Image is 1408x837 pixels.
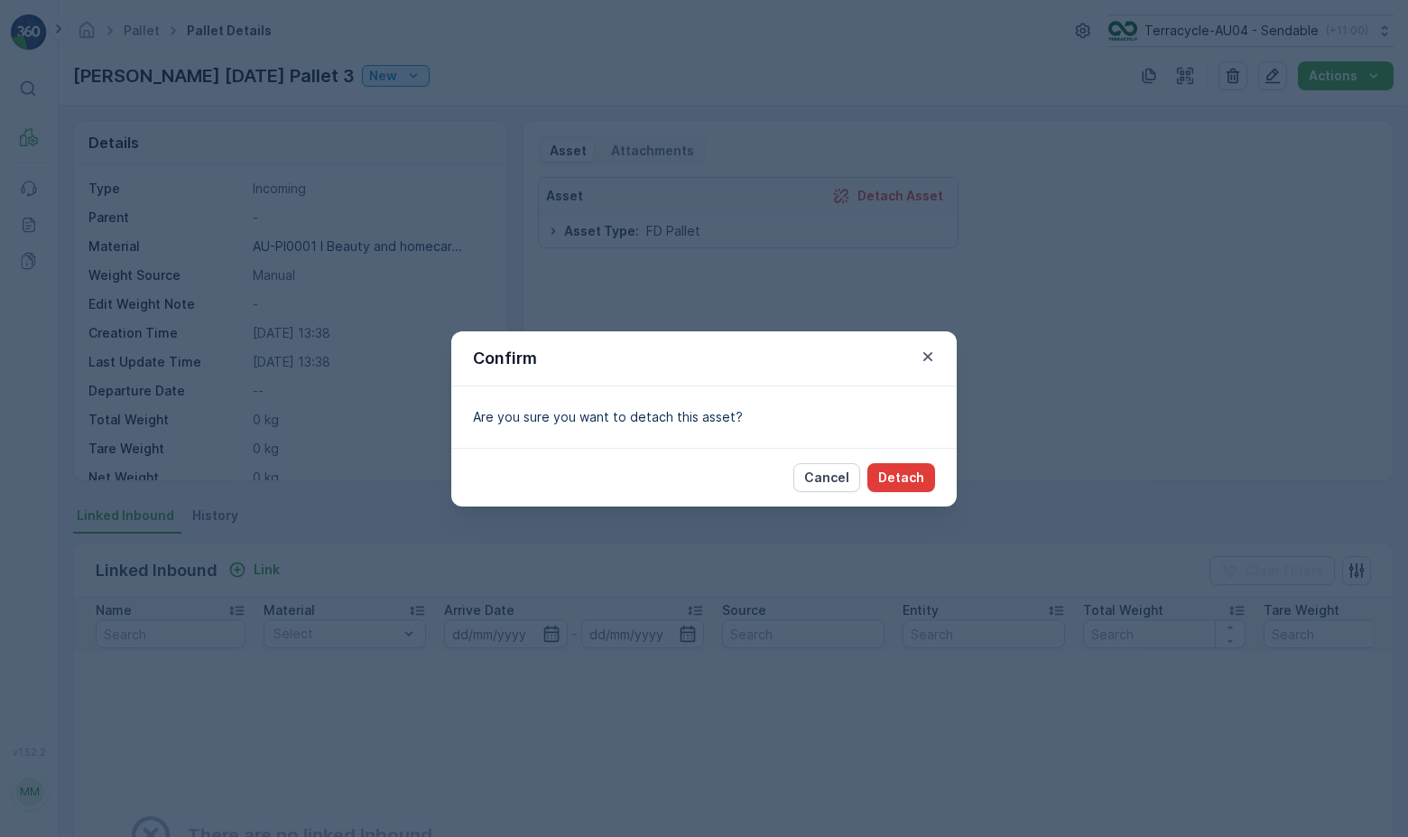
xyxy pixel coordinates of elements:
p: Confirm [473,346,537,371]
p: Are you sure you want to detach this asset? [473,408,935,426]
p: Detach [878,469,924,487]
button: Cancel [793,463,860,492]
p: Cancel [804,469,849,487]
button: Detach [867,463,935,492]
